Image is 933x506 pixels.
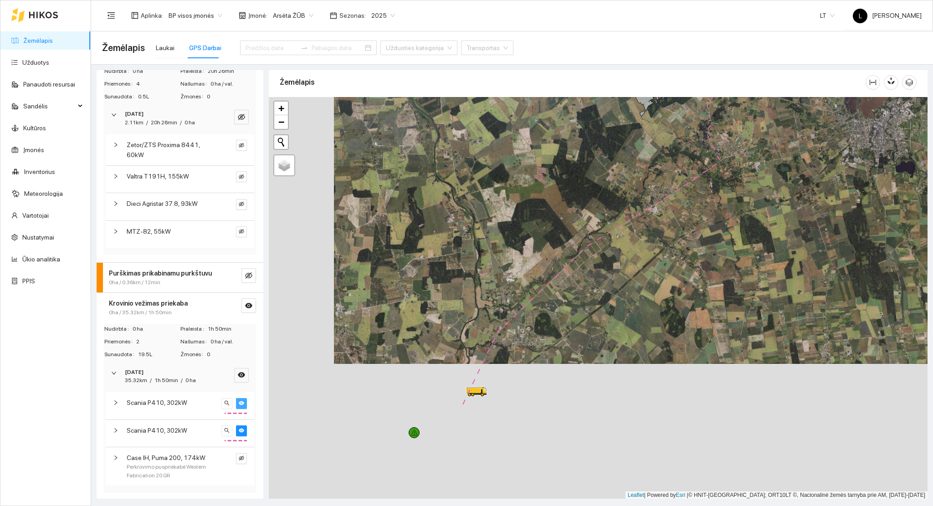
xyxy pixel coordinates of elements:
span: 2025 [371,9,395,22]
span: − [278,116,284,128]
span: eye [239,400,244,407]
span: [PERSON_NAME] [853,12,922,19]
span: right [113,455,118,460]
span: Scania P410, 302kW [127,425,187,435]
span: Sezonas : [339,10,366,20]
div: Scania P410, 302kWsearcheye [106,392,254,419]
span: | [687,492,688,498]
input: Pabaigos data [312,43,363,53]
span: Dieci Agristar 37.8, 93kW [127,199,198,209]
span: 0ha / 0.36km / 12min [109,278,160,287]
span: eye [245,302,252,311]
button: eye-invisible [241,268,256,283]
button: eye-invisible [236,453,247,464]
span: Našumas [180,337,210,346]
div: [DATE]35.32km/1h 50min/0 haeye [104,363,256,391]
span: 0ha / 35.32km / 1h 50min [109,308,172,317]
span: Zetor/ZTS Proxima 8441, 60kW [127,140,218,160]
span: right [113,400,118,405]
div: [DATE]2.11km/20h 26min/0 haeye-invisible [104,104,256,133]
a: Panaudoti resursai [23,81,75,88]
a: Leaflet [628,492,644,498]
span: / [180,119,182,126]
span: eye [239,428,244,434]
span: 0 ha [185,377,196,383]
span: LT [820,9,835,22]
button: eye [236,425,247,436]
input: Pradžios data [246,43,297,53]
button: eye-invisible [236,226,247,237]
span: eye-invisible [239,143,244,149]
span: Žemėlapis [102,41,145,55]
a: Ūkio analitika [22,256,60,263]
strong: Krovinio vežimas priekaba [109,300,188,307]
span: / [181,377,183,383]
div: Laukai [156,43,174,53]
button: search [221,398,232,409]
span: eye-invisible [238,113,245,122]
span: to [301,44,308,51]
span: BP visos įmonės [169,9,222,22]
span: Nudirbta [104,325,133,333]
span: Arsėta ŽŪB [273,9,313,22]
span: MTZ-82, 55kW [127,226,171,236]
span: 35.32km [125,377,147,383]
span: Praleista [180,67,208,76]
a: Meteorologija [24,190,63,197]
span: Sunaudota [104,92,138,101]
span: Žmonės [180,92,207,101]
span: Sunaudota [104,350,138,359]
span: eye-invisible [239,201,244,208]
a: Kultūros [23,124,46,132]
span: right [111,112,117,118]
button: eye-invisible [236,171,247,182]
span: Našumas [180,80,210,88]
span: right [113,142,118,148]
span: 0 ha [185,119,195,126]
strong: [DATE] [125,369,144,375]
a: Įmonės [23,146,44,153]
div: Scania P410, 302kWsearcheye [106,420,254,447]
button: eye [236,398,247,409]
a: Zoom out [274,115,288,129]
span: right [113,428,118,433]
span: search [224,428,230,434]
span: 1h 50min [154,377,178,383]
a: Esri [676,492,686,498]
div: Krovinio vežimas priekaba0ha / 35.32km / 1h 50mineye [97,293,263,322]
span: right [113,229,118,234]
span: eye-invisible [239,455,244,462]
span: 0 [207,92,256,101]
span: 20h 26min [208,67,256,76]
span: 0 ha [133,325,179,333]
span: Įmonė : [248,10,267,20]
div: Case IH, Puma 200, 174kWPerkrovimo puspriekabė Western Fabrication 20 GReye-invisible [106,447,254,486]
span: Valtra T191H, 155kW [127,171,189,181]
div: Zetor/ZTS Proxima 8441, 60kWeye-invisible [106,134,254,165]
span: eye [238,371,245,380]
span: 4 [136,80,179,88]
a: PPIS [22,277,35,285]
strong: [DATE] [125,111,144,117]
button: eye-invisible [236,140,247,151]
span: Aplinka : [141,10,163,20]
span: Perkrovimo puspriekabė Western Fabrication 20 GR [127,463,218,480]
span: Priemonės [104,337,136,346]
span: menu-fold [107,11,115,20]
button: eye [234,368,249,383]
button: Initiate a new search [274,135,288,149]
a: Žemėlapis [23,37,53,44]
div: MTZ-82, 55kWeye-invisible [106,221,254,248]
span: Žmonės [180,350,207,359]
span: swap-right [301,44,308,51]
div: Valtra T191H, 155kWeye-invisible [106,166,254,193]
div: Purškimas prikabinamu purkštuvu0ha / 0.36km / 12mineye-invisible [97,263,263,292]
span: search [224,400,230,407]
button: eye-invisible [234,110,249,124]
button: column-width [866,75,880,90]
span: 1h 50min [208,325,256,333]
span: eye-invisible [245,272,252,281]
span: / [146,119,148,126]
button: eye [241,298,256,313]
div: GPS Darbai [189,43,221,53]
